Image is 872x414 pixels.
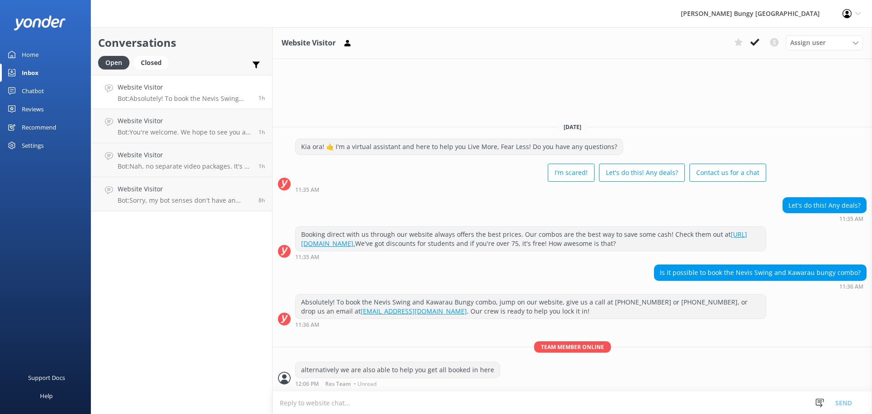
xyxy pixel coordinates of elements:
strong: 11:35 AM [295,254,319,260]
button: Contact us for a chat [689,164,766,182]
a: Website VisitorBot:Nah, no separate video packages. It's all bundled up with the activity, so you... [91,143,272,177]
div: Open [98,56,129,70]
p: Bot: Sorry, my bot senses don't have an answer for that, please try and rephrase your question, I... [118,196,252,205]
div: Booking direct with us through our website always offers the best prices. Our combos are the best... [296,227,766,251]
p: Bot: Absolutely! To book the Nevis Swing and Kawarau Bungy combo, jump on our website, give us a ... [118,95,252,103]
div: Inbox [22,64,39,82]
img: yonder-white-logo.png [14,15,66,30]
span: Team member online [534,341,611,353]
a: Open [98,57,134,67]
div: Oct 16 2025 11:35am (UTC +13:00) Pacific/Auckland [295,186,766,193]
span: Oct 16 2025 04:20am (UTC +13:00) Pacific/Auckland [258,196,265,204]
div: Closed [134,56,168,70]
p: Bot: You're welcome. We hope to see you at one of our [PERSON_NAME] locations soon! [118,128,252,136]
div: Is it possible to book the Nevis Swing and Kawarau bungy combo? [654,265,866,280]
div: Oct 16 2025 11:36am (UTC +13:00) Pacific/Auckland [654,283,867,289]
a: [EMAIL_ADDRESS][DOMAIN_NAME] [361,307,467,315]
span: Res Team [325,381,351,387]
div: Settings [22,136,44,155]
h4: Website Visitor [118,150,252,160]
strong: 12:06 PM [295,381,319,387]
a: Closed [134,57,173,67]
strong: 11:36 AM [839,284,863,289]
div: Oct 16 2025 11:36am (UTC +13:00) Pacific/Auckland [295,321,766,328]
button: Let's do this! Any deals? [599,164,685,182]
div: Absolutely! To book the Nevis Swing and Kawarau Bungy combo, jump on our website, give us a call ... [296,294,766,319]
span: [DATE] [558,123,587,131]
h4: Website Visitor [118,82,252,92]
div: Home [22,45,39,64]
strong: 11:36 AM [295,322,319,328]
div: Recommend [22,118,56,136]
div: Help [40,387,53,405]
a: Website VisitorBot:Sorry, my bot senses don't have an answer for that, please try and rephrase yo... [91,177,272,211]
div: Kia ora! 🤙 I'm a virtual assistant and here to help you Live More, Fear Less! Do you have any que... [296,139,623,155]
div: Assign User [786,35,863,50]
a: [URL][DOMAIN_NAME]. [301,230,747,248]
span: Oct 16 2025 11:19am (UTC +13:00) Pacific/Auckland [258,162,265,170]
div: Oct 16 2025 11:35am (UTC +13:00) Pacific/Auckland [295,254,766,260]
span: Oct 16 2025 11:36am (UTC +13:00) Pacific/Auckland [258,94,265,102]
span: Assign user [790,38,826,48]
div: Chatbot [22,82,44,100]
h3: Website Visitor [282,37,336,49]
h4: Website Visitor [118,116,252,126]
div: Let's do this! Any deals? [783,198,866,213]
strong: 11:35 AM [839,216,863,222]
div: Oct 16 2025 12:06pm (UTC +13:00) Pacific/Auckland [295,380,500,387]
span: Oct 16 2025 11:34am (UTC +13:00) Pacific/Auckland [258,128,265,136]
div: Support Docs [28,369,65,387]
h2: Conversations [98,34,265,51]
a: Website VisitorBot:You're welcome. We hope to see you at one of our [PERSON_NAME] locations soon!1h [91,109,272,143]
div: Oct 16 2025 11:35am (UTC +13:00) Pacific/Auckland [783,215,867,222]
button: I'm scared! [548,164,595,182]
strong: 11:35 AM [295,187,319,193]
p: Bot: Nah, no separate video packages. It's all bundled up with the activity, so you get the full ... [118,162,252,170]
h4: Website Visitor [118,184,252,194]
span: • Unread [354,381,377,387]
div: alternatively we are also able to help you get all booked in here [296,362,500,378]
a: Website VisitorBot:Absolutely! To book the Nevis Swing and Kawarau Bungy combo, jump on our websi... [91,75,272,109]
div: Reviews [22,100,44,118]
